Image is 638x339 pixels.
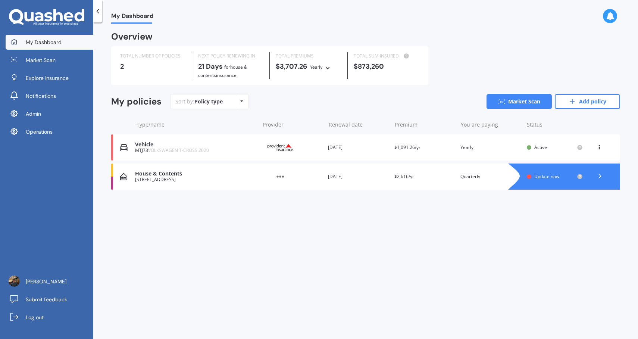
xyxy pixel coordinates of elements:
div: MTJ73 [135,148,256,153]
div: Yearly [460,144,521,151]
div: House & Contents [135,171,256,177]
div: TOTAL SUM INSURED [354,52,419,60]
span: My Dashboard [111,12,153,22]
div: $873,260 [354,63,419,70]
a: Admin [6,106,93,121]
span: My Dashboard [26,38,62,46]
span: VOLKSWAGEN T-CROSS 2020 [148,147,209,153]
a: Operations [6,124,93,139]
div: [DATE] [328,144,388,151]
div: 2 [120,63,186,70]
b: 21 Days [198,62,223,71]
div: You are paying [461,121,521,128]
a: My Dashboard [6,35,93,50]
div: Policy type [194,98,223,105]
div: NEXT POLICY RENEWING IN [198,52,264,60]
div: Sort by: [175,98,223,105]
div: [STREET_ADDRESS] [135,177,256,182]
img: Vehicle [120,144,128,151]
div: Yearly [310,63,323,71]
div: Renewal date [329,121,389,128]
div: Status [527,121,583,128]
a: Log out [6,310,93,325]
div: $3,707.26 [276,63,341,71]
a: Notifications [6,88,93,103]
a: Market Scan [487,94,552,109]
div: Premium [395,121,455,128]
div: Type/name [137,121,257,128]
div: Vehicle [135,141,256,148]
span: Log out [26,314,44,321]
span: Active [534,144,547,150]
span: Admin [26,110,41,118]
img: Other [262,169,299,184]
span: Update now [534,173,559,180]
div: TOTAL NUMBER OF POLICIES [120,52,186,60]
div: Overview [111,33,153,40]
span: $2,616/yr [394,173,414,180]
span: Explore insurance [26,74,69,82]
img: Provident [262,140,299,155]
a: Explore insurance [6,71,93,85]
span: Submit feedback [26,296,67,303]
span: $1,091.26/yr [394,144,420,150]
a: Submit feedback [6,292,93,307]
span: [PERSON_NAME] [26,278,66,285]
div: Provider [263,121,323,128]
a: Add policy [555,94,620,109]
div: My policies [111,96,162,107]
div: Quarterly [460,173,521,180]
img: House & Contents [120,173,127,180]
a: [PERSON_NAME] [6,274,93,289]
span: Notifications [26,92,56,100]
span: Operations [26,128,53,136]
div: [DATE] [328,173,388,180]
img: ACg8ocJLa-csUtcL-80ItbA20QSwDJeqfJvWfn8fgM9RBEIPTcSLDHdf=s96-c [9,276,20,287]
div: TOTAL PREMIUMS [276,52,341,60]
a: Market Scan [6,53,93,68]
span: Market Scan [26,56,56,64]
